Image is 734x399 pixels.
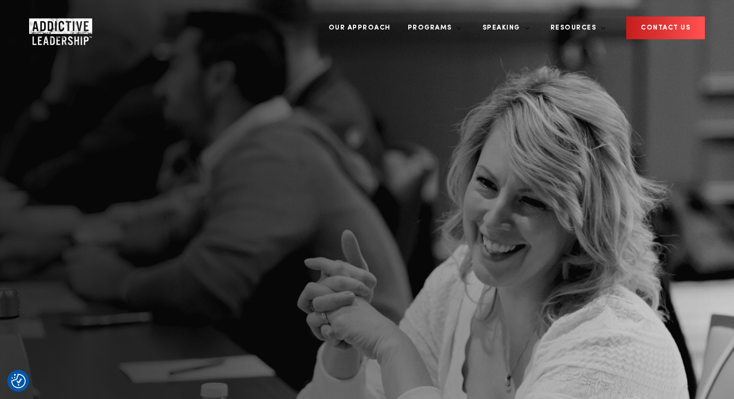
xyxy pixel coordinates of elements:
a: Home [29,18,87,38]
button: Consent Preferences [11,374,26,388]
a: CONTACT US [626,16,705,39]
a: Our Approach [321,10,398,46]
img: Revisit consent button [11,374,26,388]
a: Speaking [475,10,530,46]
a: Resources [543,10,606,46]
a: Programs [400,10,462,46]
